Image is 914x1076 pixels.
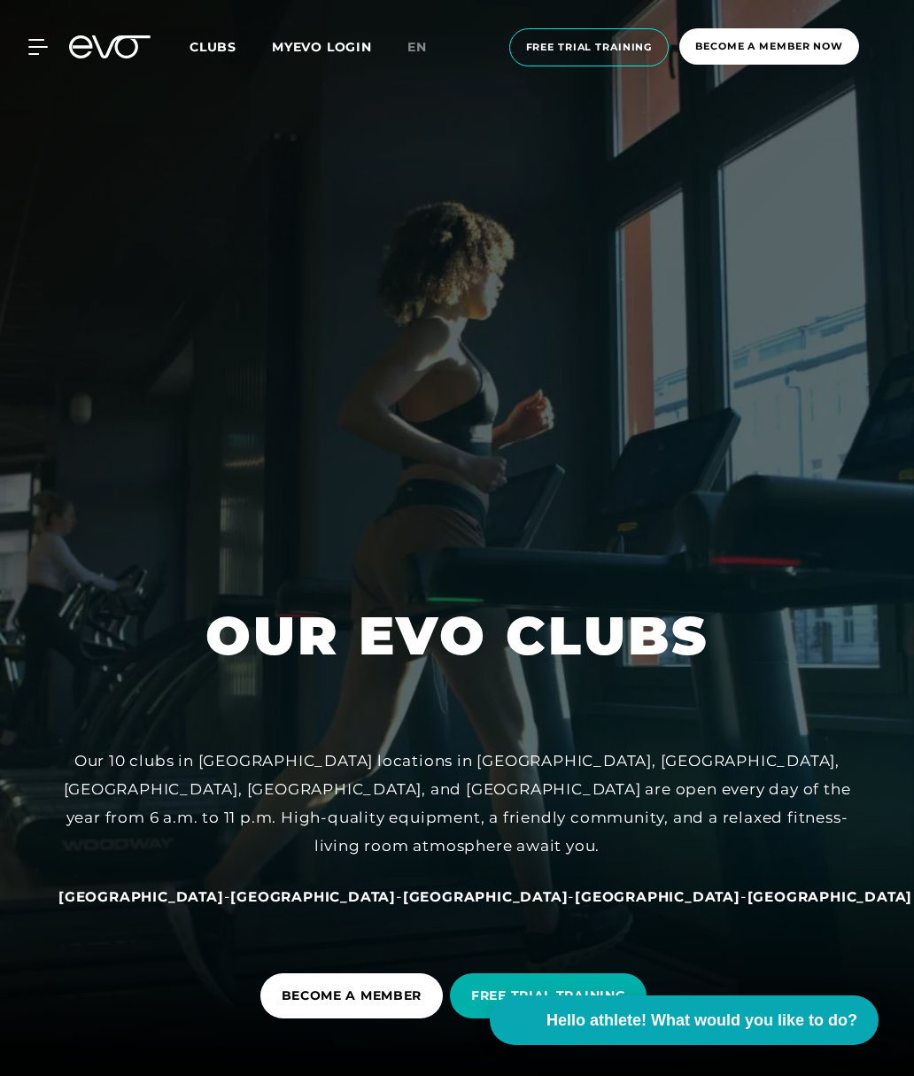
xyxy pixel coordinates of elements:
[403,887,569,905] a: [GEOGRAPHIC_DATA]
[58,887,224,905] a: [GEOGRAPHIC_DATA]
[504,28,675,66] a: Free trial training
[546,1011,857,1029] font: Hello athlete! What would you like to do?
[190,38,272,55] a: Clubs
[747,887,913,905] a: [GEOGRAPHIC_DATA]
[490,995,879,1045] button: Hello athlete! What would you like to do?
[230,887,396,905] a: [GEOGRAPHIC_DATA]
[407,39,427,55] font: en
[740,887,747,905] font: -
[272,39,372,55] a: MYEVO LOGIN
[282,987,422,1003] font: BECOME A MEMBER
[471,987,625,1003] font: FREE TRIAL TRAINING
[205,603,709,668] font: OUR EVO CLUBS
[407,37,448,58] a: en
[526,41,653,53] font: Free trial training
[396,887,403,905] font: -
[695,40,843,52] font: Become a member now
[674,28,864,66] a: Become a member now
[568,887,575,905] font: -
[224,887,231,905] font: -
[260,960,451,1032] a: BECOME A MEMBER
[64,752,851,855] font: Our 10 clubs in [GEOGRAPHIC_DATA] locations in [GEOGRAPHIC_DATA], [GEOGRAPHIC_DATA], [GEOGRAPHIC_...
[575,887,740,905] a: [GEOGRAPHIC_DATA]
[190,39,236,55] font: Clubs
[450,960,654,1032] a: FREE TRIAL TRAINING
